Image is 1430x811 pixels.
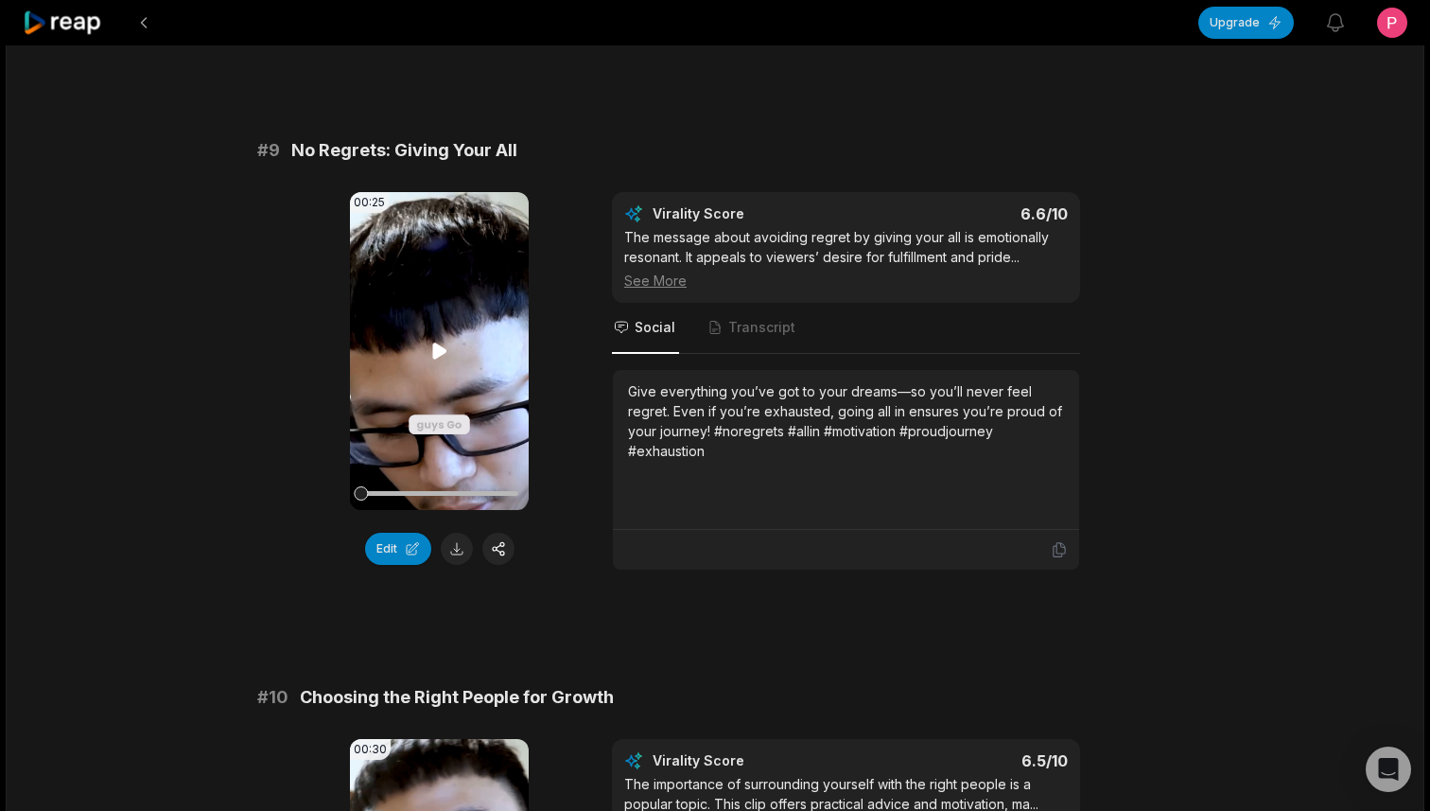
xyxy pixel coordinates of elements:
[653,204,856,223] div: Virality Score
[865,204,1069,223] div: 6.6 /10
[635,318,675,337] span: Social
[628,381,1064,461] div: Give everything you’ve got to your dreams—so you’ll never feel regret. Even if you’re exhausted, ...
[1198,7,1294,39] button: Upgrade
[365,533,431,565] button: Edit
[728,318,795,337] span: Transcript
[612,303,1080,354] nav: Tabs
[624,271,1068,291] div: See More
[257,137,280,164] span: # 9
[865,751,1069,770] div: 6.5 /10
[653,751,856,770] div: Virality Score
[624,227,1068,291] div: The message about avoiding regret by giving your all is emotionally resonant. It appeals to viewe...
[1366,747,1411,792] div: Open Intercom Messenger
[257,684,288,711] span: # 10
[300,684,614,711] span: Choosing the Right People for Growth
[350,192,529,510] video: Your browser does not support mp4 format.
[291,137,517,164] span: No Regrets: Giving Your All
